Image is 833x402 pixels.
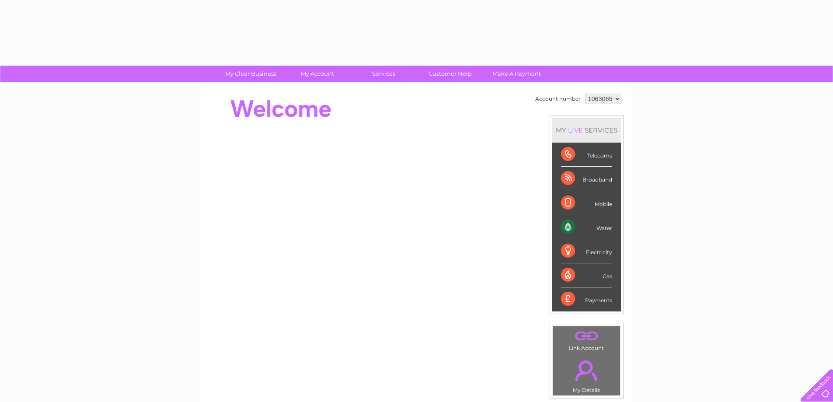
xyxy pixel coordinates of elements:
a: . [555,329,618,344]
div: Broadband [561,167,612,191]
a: Services [348,66,420,82]
a: My Clear Business [215,66,287,82]
div: Payments [561,287,612,311]
a: . [555,355,618,386]
div: MY SERVICES [552,118,621,143]
div: Telecoms [561,143,612,167]
td: Link Account [553,326,620,353]
div: Mobile [561,191,612,215]
a: Customer Help [414,66,486,82]
div: Gas [561,263,612,287]
div: Water [561,215,612,239]
div: LIVE [566,126,585,134]
a: Make A Payment [481,66,553,82]
a: My Account [281,66,353,82]
div: Electricity [561,239,612,263]
td: My Details [553,353,620,396]
td: Account number [533,91,583,106]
